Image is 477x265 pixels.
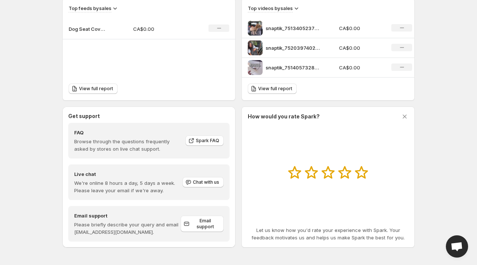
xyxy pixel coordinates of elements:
p: snaptik_7514057328375680302_v2 [266,64,321,71]
a: Spark FAQ [185,135,224,146]
span: View full report [79,86,113,92]
p: snaptik_7520397402549898551_v2 [266,44,321,52]
span: View full report [258,86,292,92]
p: CA$0.00 [339,64,383,71]
p: CA$0.00 [339,44,383,52]
p: CA$0.00 [133,25,186,33]
h3: Get support [68,112,100,120]
div: Open chat [446,235,468,258]
h3: How would you rate Spark? [248,113,320,120]
a: View full report [248,84,297,94]
span: Spark FAQ [196,138,219,144]
a: Email support [181,216,224,232]
p: CA$0.00 [339,24,383,32]
img: snaptik_7513405237911178497_v2 [248,21,263,36]
p: Dog Seat Cover Product Page [69,25,106,33]
span: Chat with us [193,179,219,185]
h4: Live chat [74,170,182,178]
p: snaptik_7513405237911178497_v2 [266,24,321,32]
h4: Email support [74,212,181,219]
h3: Top videos by sales [248,4,293,12]
img: snaptik_7520397402549898551_v2 [248,40,263,55]
h4: FAQ [74,129,180,136]
p: Let us know how you'd rate your experience with Spark. Your feedback motivates us and helps us ma... [248,226,408,241]
button: Chat with us [182,177,224,187]
img: snaptik_7514057328375680302_v2 [248,60,263,75]
span: Email support [191,218,219,230]
p: We're online 8 hours a day, 5 days a week. Please leave your email if we're away. [74,179,182,194]
p: Browse through the questions frequently asked by stores on live chat support. [74,138,180,153]
p: Please briefly describe your query and email [EMAIL_ADDRESS][DOMAIN_NAME]. [74,221,181,236]
a: View full report [69,84,118,94]
h3: Top feeds by sales [69,4,111,12]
